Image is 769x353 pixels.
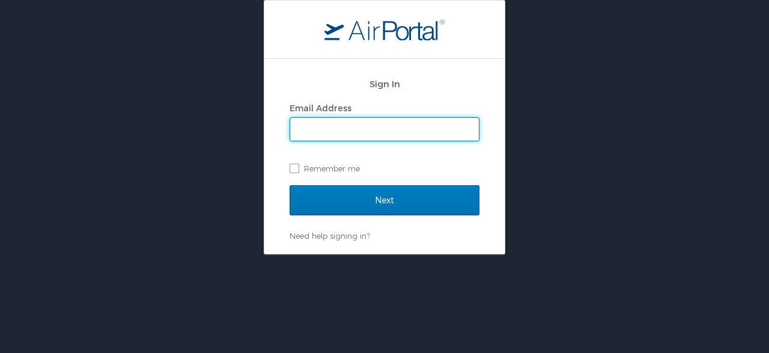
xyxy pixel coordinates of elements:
input: Next [290,185,479,215]
img: logo [324,19,445,40]
label: Remember me [290,159,479,177]
a: Need help signing in? [290,231,370,241]
h2: Sign In [290,77,479,91]
label: Email Address [290,103,351,113]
